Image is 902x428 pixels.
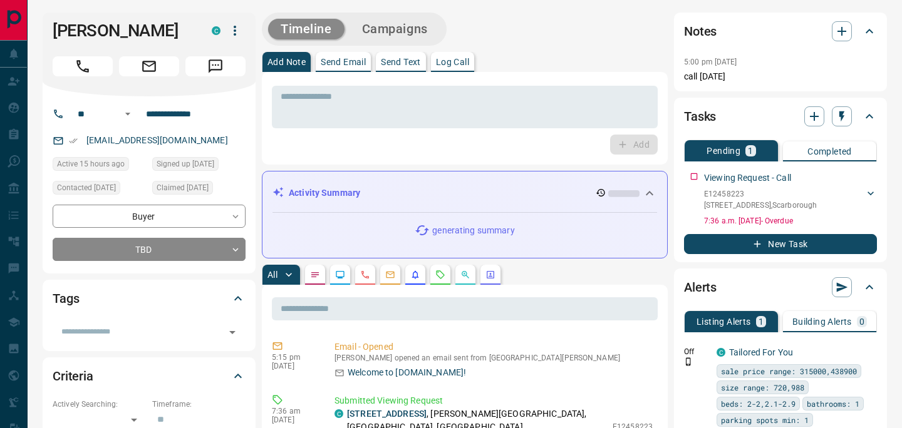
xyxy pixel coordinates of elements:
p: 5:15 pm [272,353,316,362]
p: Activity Summary [289,186,360,200]
p: Completed [807,147,852,156]
p: Building Alerts [792,317,852,326]
p: 5:00 pm [DATE] [684,58,737,66]
svg: Listing Alerts [410,270,420,280]
div: Mon Oct 13 2025 [152,157,246,175]
span: parking spots min: 1 [721,414,809,426]
p: 7:36 am [272,407,316,415]
p: Timeframe: [152,399,246,410]
div: Criteria [53,361,246,391]
span: Email [119,56,179,76]
div: condos.ca [212,26,220,35]
p: [DATE] [272,362,316,370]
p: Log Call [436,58,469,66]
p: generating summary [432,224,514,237]
span: Active 15 hours ago [57,158,125,170]
svg: Agent Actions [485,270,495,280]
h2: Alerts [684,277,717,297]
span: Signed up [DATE] [157,158,214,170]
p: Pending [707,146,740,155]
h2: Tasks [684,106,716,126]
p: 7:36 a.m. [DATE] - Overdue [704,215,877,227]
div: Tasks [684,101,877,131]
svg: Emails [385,270,395,280]
h1: [PERSON_NAME] [53,21,193,41]
div: Notes [684,16,877,46]
h2: Tags [53,288,79,308]
span: size range: 720,988 [721,381,804,394]
p: Listing Alerts [697,317,751,326]
span: beds: 2-2,2.1-2.9 [721,397,796,410]
p: Actively Searching: [53,399,146,410]
button: Timeline [268,19,345,39]
div: TBD [53,238,246,261]
p: Send Text [381,58,421,66]
div: Alerts [684,272,877,302]
div: Tags [53,283,246,313]
h2: Notes [684,21,717,41]
button: New Task [684,234,877,254]
p: All [267,270,277,279]
p: 0 [859,317,864,326]
svg: Push Notification Only [684,357,693,366]
h2: Criteria [53,366,93,386]
a: Tailored For You [729,347,793,357]
p: call [DATE] [684,70,877,83]
span: Call [53,56,113,76]
span: Claimed [DATE] [157,181,209,194]
p: Add Note [267,58,306,66]
p: Welcome to [DOMAIN_NAME]! [348,366,466,379]
div: condos.ca [717,348,725,357]
svg: Email Verified [69,136,78,145]
div: Buyer [53,205,246,228]
p: [DATE] [272,415,316,424]
div: E12458223[STREET_ADDRESS],Scarborough [704,186,877,213]
p: 1 [759,317,764,326]
svg: Calls [360,270,370,280]
span: bathrooms: 1 [807,397,859,410]
button: Open [224,324,241,341]
p: Email - Opened [334,340,653,354]
p: Off [684,346,709,357]
p: [STREET_ADDRESS] , Scarborough [704,200,817,211]
div: condos.ca [334,409,343,418]
p: Viewing Request - Call [704,171,791,185]
svg: Lead Browsing Activity [335,270,345,280]
svg: Requests [435,270,445,280]
p: 1 [748,146,753,155]
svg: Notes [310,270,320,280]
p: E12458223 [704,188,817,200]
p: Submitted Viewing Request [334,394,653,407]
span: Contacted [DATE] [57,181,116,194]
a: [STREET_ADDRESS] [347,409,427,419]
p: [PERSON_NAME] opened an email sent from [GEOGRAPHIC_DATA][PERSON_NAME] [334,354,653,362]
svg: Opportunities [460,270,470,280]
button: Campaigns [350,19,440,39]
span: Message [185,56,246,76]
a: [EMAIL_ADDRESS][DOMAIN_NAME] [86,135,228,145]
p: Send Email [321,58,366,66]
div: Mon Oct 13 2025 [152,181,246,198]
div: Mon Oct 13 2025 [53,181,146,198]
div: Activity Summary [272,181,657,205]
span: sale price range: 315000,438900 [721,365,857,377]
button: Open [120,106,135,121]
div: Tue Oct 14 2025 [53,157,146,175]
